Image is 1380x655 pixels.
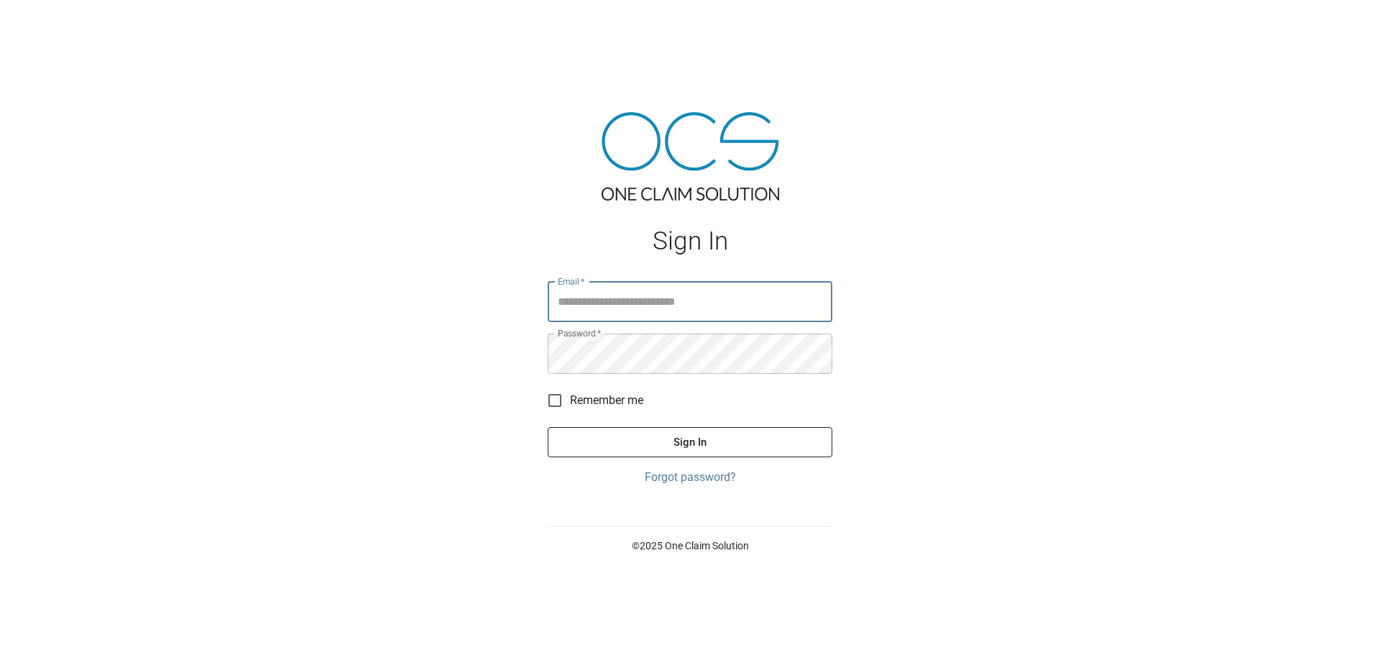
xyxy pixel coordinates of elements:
span: Remember me [570,392,643,409]
p: © 2025 One Claim Solution [548,539,832,553]
label: Password [558,327,601,339]
img: ocs-logo-tra.png [602,112,779,201]
label: Email [558,275,585,288]
img: ocs-logo-white-transparent.png [17,9,75,37]
button: Sign In [548,427,832,457]
a: Forgot password? [548,469,832,486]
h1: Sign In [548,226,832,256]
